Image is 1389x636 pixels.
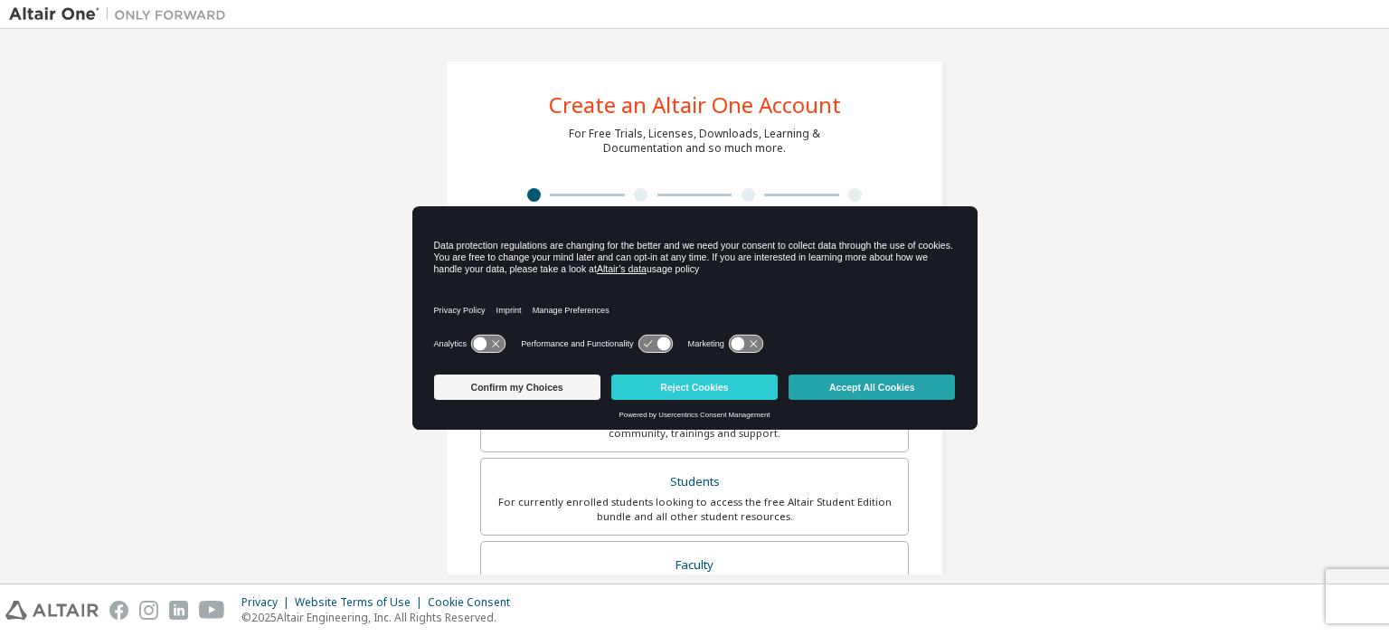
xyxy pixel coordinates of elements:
div: Privacy [241,595,295,610]
img: linkedin.svg [169,601,188,620]
img: altair_logo.svg [5,601,99,620]
div: For currently enrolled students looking to access the free Altair Student Edition bundle and all ... [492,495,897,524]
div: For Free Trials, Licenses, Downloads, Learning & Documentation and so much more. [569,127,820,156]
img: facebook.svg [109,601,128,620]
p: © 2025 Altair Engineering, Inc. All Rights Reserved. [241,610,521,625]
img: Altair One [9,5,235,24]
div: Cookie Consent [428,595,521,610]
div: Faculty [492,553,897,578]
div: Students [492,470,897,495]
div: Website Terms of Use [295,595,428,610]
div: Create an Altair One Account [549,94,841,116]
img: youtube.svg [199,601,225,620]
img: instagram.svg [139,601,158,620]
